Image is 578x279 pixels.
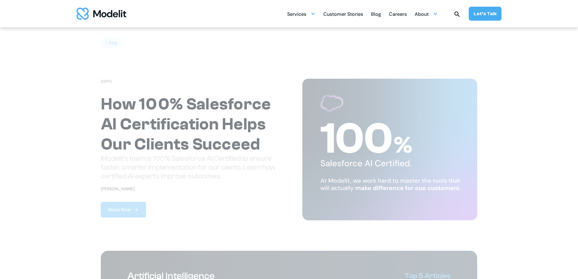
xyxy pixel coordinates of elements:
div: Read Now [108,206,131,213]
a: Customer Stories [323,8,363,20]
div: Let’s Talk [474,10,497,17]
div: Blog [371,9,381,21]
img: arrow right [134,207,139,212]
div: About [415,8,438,20]
a: Let’s Talk [469,7,501,21]
div: [DATE] [101,79,112,84]
img: modelit logo [76,8,126,20]
h1: How 100% Salesforce AI Certification Helps Our Clients Succeed [101,94,276,154]
a: Read Now [101,202,146,218]
p: Modelit's team is 100% Salesforce AI Certified to ensure faster, smarter implementation for our c... [101,154,276,181]
div: Careers [389,9,407,21]
div: / Blog [101,37,122,48]
div: Customer Stories [323,9,363,21]
a: Blog [371,8,381,20]
div: Services [287,8,315,20]
div: About [415,9,429,21]
a: Careers [389,8,407,20]
a: home [76,8,126,20]
div: [PERSON_NAME] [101,186,135,192]
div: Services [287,9,306,21]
